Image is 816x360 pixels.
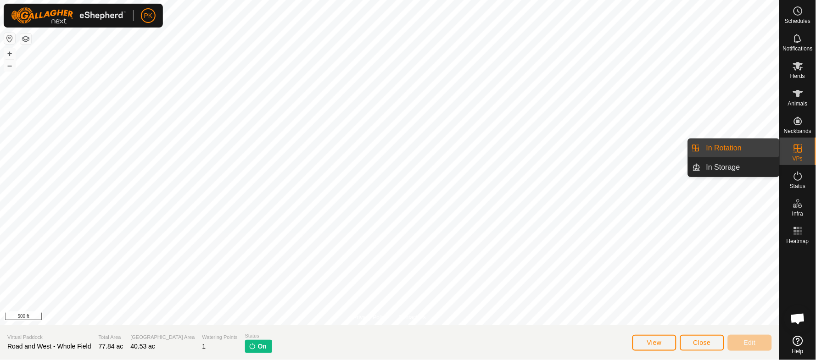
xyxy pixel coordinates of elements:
[99,333,123,341] span: Total Area
[744,339,756,346] span: Edit
[4,33,15,44] button: Reset Map
[130,343,155,350] span: 40.53 ac
[784,305,812,332] div: Open chat
[701,158,779,177] a: In Storage
[202,333,238,341] span: Watering Points
[706,162,740,173] span: In Storage
[785,18,810,24] span: Schedules
[647,339,662,346] span: View
[780,332,816,358] a: Help
[249,343,256,350] img: turn-on
[11,7,126,24] img: Gallagher Logo
[701,139,779,157] a: In Rotation
[4,48,15,59] button: +
[788,101,808,106] span: Animals
[787,238,809,244] span: Heatmap
[353,313,388,321] a: Privacy Policy
[4,60,15,71] button: –
[792,211,803,216] span: Infra
[688,139,779,157] li: In Rotation
[20,33,31,44] button: Map Layers
[99,343,123,350] span: 77.84 ac
[680,335,724,351] button: Close
[790,183,805,189] span: Status
[202,343,206,350] span: 1
[728,335,772,351] button: Edit
[790,73,805,79] span: Herds
[7,343,91,350] span: Road and West - Whole Field
[399,313,426,321] a: Contact Us
[144,11,153,21] span: PK
[130,333,195,341] span: [GEOGRAPHIC_DATA] Area
[784,128,811,134] span: Neckbands
[688,158,779,177] li: In Storage
[793,156,803,161] span: VPs
[7,333,91,341] span: Virtual Paddock
[706,143,742,154] span: In Rotation
[693,339,711,346] span: Close
[258,342,267,351] span: On
[245,332,272,340] span: Status
[632,335,676,351] button: View
[783,46,813,51] span: Notifications
[792,349,804,354] span: Help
